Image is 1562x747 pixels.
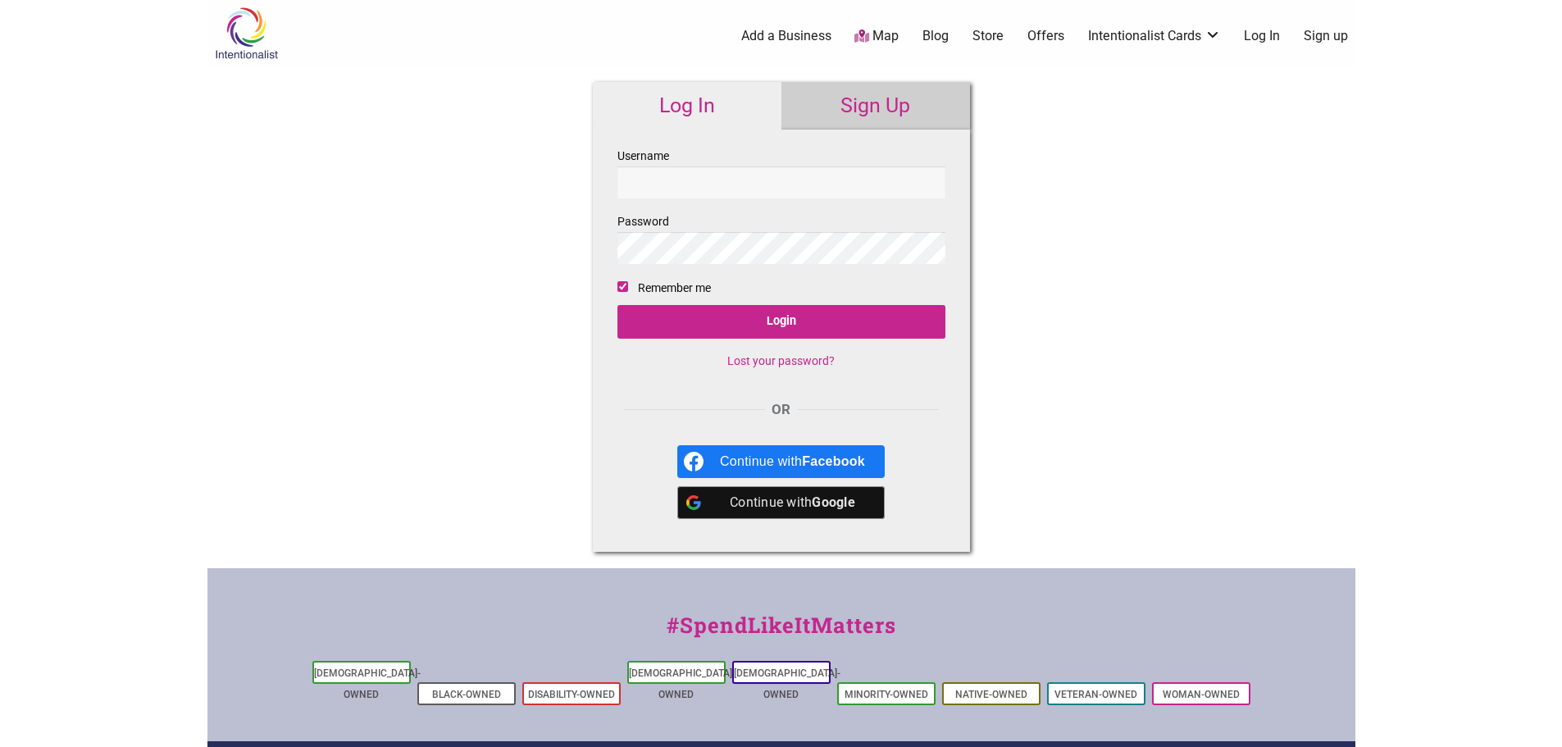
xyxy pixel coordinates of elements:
[207,7,285,60] img: Intentionalist
[617,305,945,339] input: Login
[677,445,885,478] a: Continue with <b>Facebook</b>
[629,667,735,700] a: [DEMOGRAPHIC_DATA]-Owned
[741,27,831,45] a: Add a Business
[1027,27,1064,45] a: Offers
[972,27,1004,45] a: Store
[922,27,949,45] a: Blog
[734,667,840,700] a: [DEMOGRAPHIC_DATA]-Owned
[617,146,945,198] label: Username
[845,689,928,700] a: Minority-Owned
[1244,27,1280,45] a: Log In
[593,82,781,130] a: Log In
[432,689,501,700] a: Black-Owned
[638,278,711,298] label: Remember me
[720,486,865,519] div: Continue with
[802,454,865,468] b: Facebook
[207,609,1355,658] div: #SpendLikeItMatters
[854,27,899,46] a: Map
[617,232,945,264] input: Password
[955,689,1027,700] a: Native-Owned
[314,667,421,700] a: [DEMOGRAPHIC_DATA]-Owned
[720,445,865,478] div: Continue with
[812,494,855,510] b: Google
[617,399,945,421] div: OR
[528,689,615,700] a: Disability-Owned
[617,166,945,198] input: Username
[1163,689,1240,700] a: Woman-Owned
[1304,27,1348,45] a: Sign up
[781,82,970,130] a: Sign Up
[1054,689,1137,700] a: Veteran-Owned
[677,486,885,519] a: Continue with <b>Google</b>
[617,212,945,264] label: Password
[727,354,835,367] a: Lost your password?
[1088,27,1221,45] a: Intentionalist Cards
